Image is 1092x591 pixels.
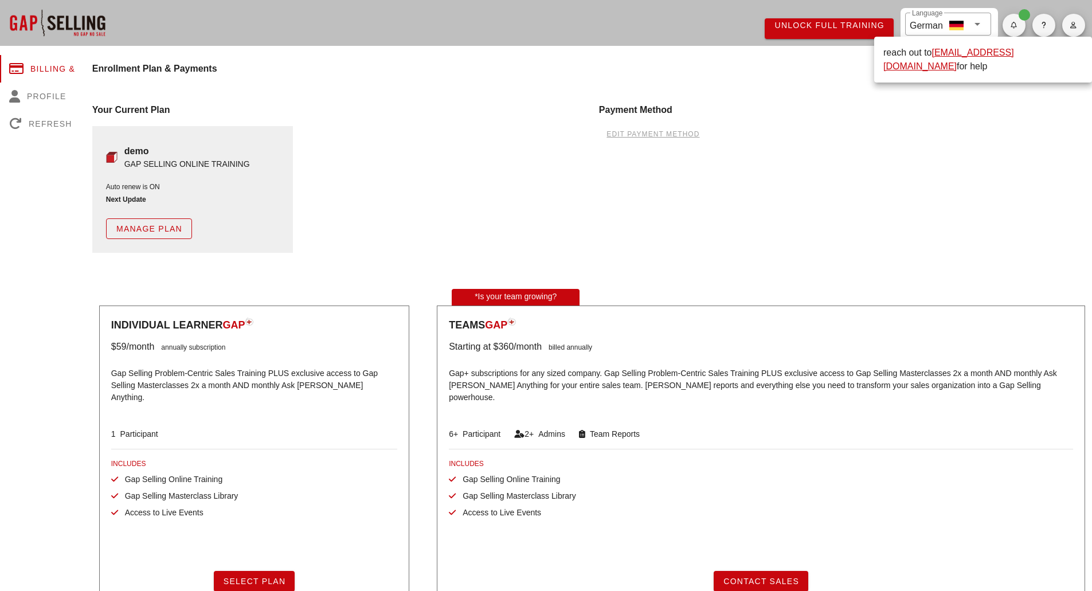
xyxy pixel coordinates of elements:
span: Gap Selling Online Training [118,475,222,484]
div: $59 [111,340,127,354]
span: GAP [222,319,245,331]
strong: demo [124,146,149,156]
div: /month [514,340,542,354]
span: Manage Plan [116,224,182,233]
a: Unlock Full Training [765,18,894,39]
div: GAP SELLING ONLINE TRAINING [124,158,250,170]
div: Auto renew is ON [106,182,279,192]
p: Gap+ subscriptions for any sized company. Gap Selling Problem-Centric Sales Training PLUS exclusi... [449,361,1073,412]
div: reach out to for help [883,46,1083,73]
span: Badge [1019,9,1030,21]
span: Participant [116,429,158,439]
button: edit payment method [599,126,707,142]
div: German [910,16,943,33]
div: annually subscription [154,340,225,354]
span: 2+ [525,429,534,439]
span: GAP [485,319,507,331]
span: Select Plan [223,577,286,586]
label: Language [912,9,942,18]
div: INCLUDES [449,459,1073,469]
h4: Enrollment Plan & Payments [92,62,1092,76]
span: Contact Sales [723,577,799,586]
div: Payment Method [599,103,1092,117]
span: edit payment method [606,130,699,138]
div: INCLUDES [111,459,397,469]
a: [EMAIL_ADDRESS][DOMAIN_NAME] [883,48,1014,71]
span: Gap Selling Online Training [456,475,560,484]
span: Unlock Full Training [774,21,884,30]
span: Team Reports [585,429,640,439]
img: question-bullet-actve.png [106,151,118,163]
span: 6+ [449,429,458,439]
button: Manage Plan [106,218,192,239]
img: plan-icon [245,318,253,326]
img: plan-icon [507,318,516,326]
div: Individual Learner [111,318,397,333]
span: Access to Live Events [118,508,203,517]
div: /month [126,340,154,354]
span: Gap Selling Masterclass Library [456,491,576,500]
div: *Is your team growing? [452,289,580,306]
strong: Next Update [106,195,146,203]
div: LanguageGerman [905,13,991,36]
div: billed annually [542,340,592,354]
p: Gap Selling Problem-Centric Sales Training PLUS exclusive access to Gap Selling Masterclasses 2x ... [111,361,397,412]
div: Your Current Plan [92,103,585,117]
span: 1 [111,429,116,439]
span: Access to Live Events [456,508,541,517]
div: Teams [449,318,1073,333]
span: Participant [458,429,500,439]
div: Starting at $360 [449,340,514,354]
span: Gap Selling Masterclass Library [118,491,238,500]
span: Admins [534,429,565,439]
